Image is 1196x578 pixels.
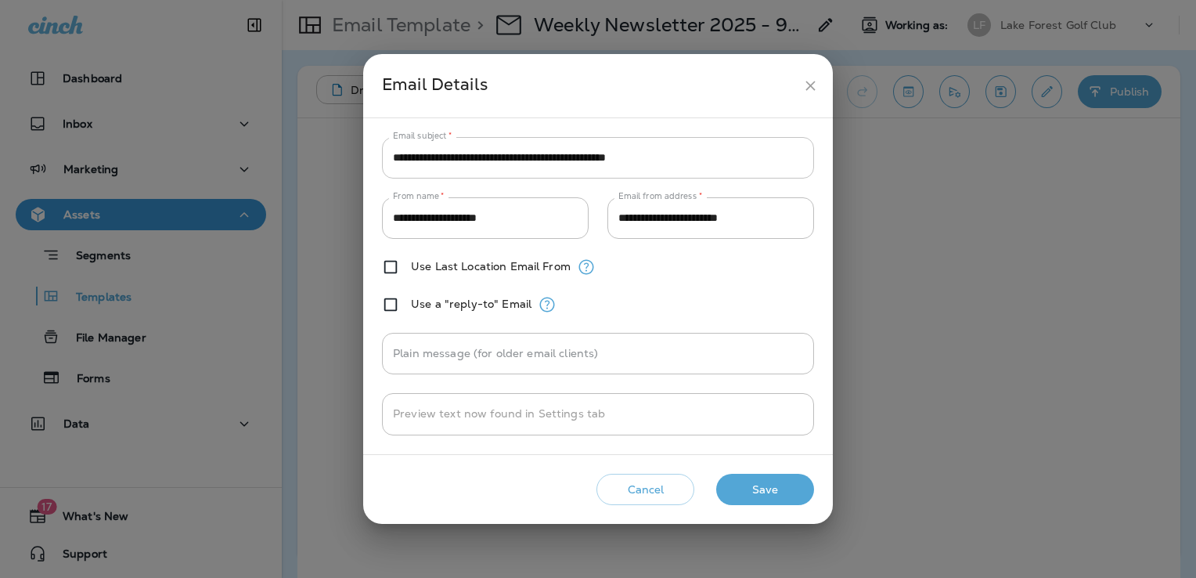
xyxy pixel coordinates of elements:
label: Email from address [618,190,702,202]
label: From name [393,190,445,202]
div: Email Details [382,71,796,100]
button: close [796,71,825,100]
label: Email subject [393,130,452,142]
label: Use Last Location Email From [411,260,571,273]
button: Cancel [596,474,694,506]
label: Use a "reply-to" Email [411,298,531,310]
button: Save [716,474,814,506]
